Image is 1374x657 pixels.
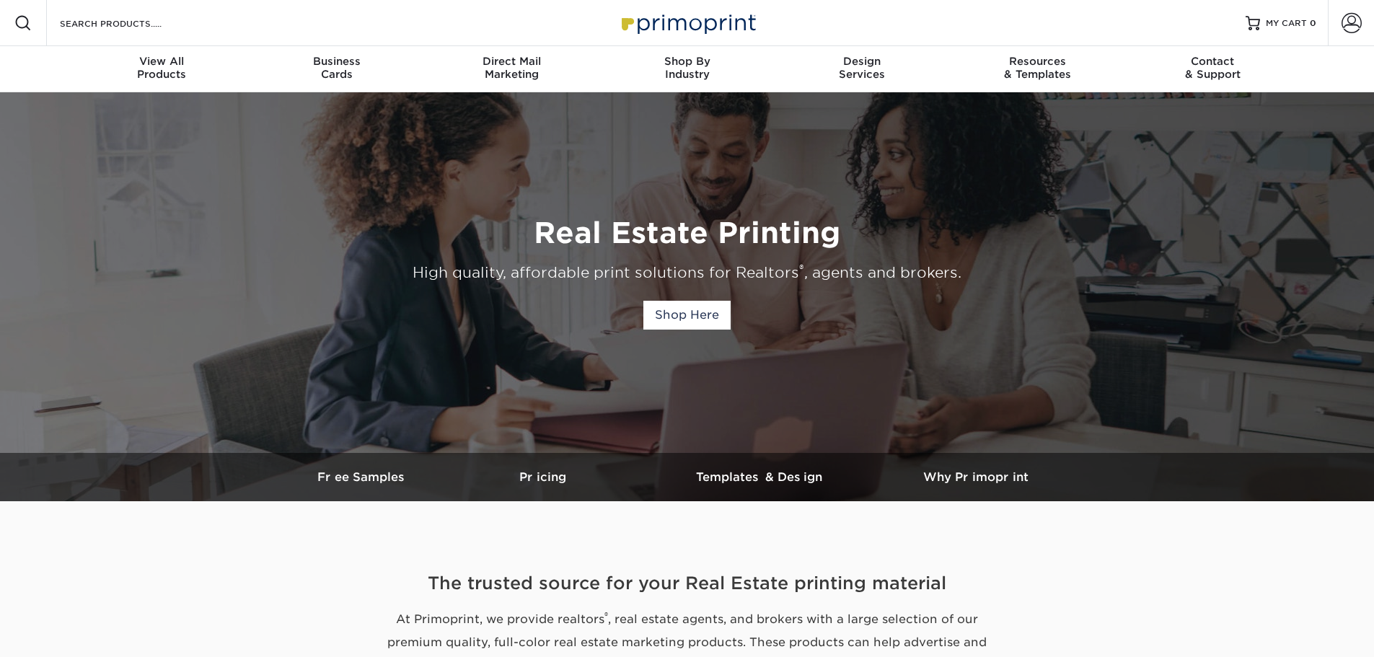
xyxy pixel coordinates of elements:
div: Marketing [424,55,599,81]
a: Why Primoprint [868,453,1084,501]
a: Direct MailMarketing [424,46,599,92]
a: DesignServices [775,46,950,92]
a: Resources& Templates [950,46,1125,92]
div: Products [74,55,250,81]
h3: Templates & Design [651,470,868,484]
a: Pricing [435,453,651,501]
div: Industry [599,55,775,81]
h3: Pricing [435,470,651,484]
span: Contact [1125,55,1300,68]
div: High quality, affordable print solutions for Realtors , agents and brokers. [260,262,1114,283]
span: View All [74,55,250,68]
img: Primoprint [615,7,759,38]
sup: ® [604,610,608,621]
div: & Templates [950,55,1125,81]
a: Contact& Support [1125,46,1300,92]
h2: The trusted source for your Real Estate printing material [265,570,1109,596]
a: Shop ByIndustry [599,46,775,92]
a: Free Samples [291,453,435,501]
div: & Support [1125,55,1300,81]
a: Templates & Design [651,453,868,501]
span: Design [775,55,950,68]
span: Shop By [599,55,775,68]
h1: Real Estate Printing [260,216,1114,250]
h3: Free Samples [291,470,435,484]
input: SEARCH PRODUCTS..... [58,14,199,32]
div: Services [775,55,950,81]
a: BusinessCards [249,46,424,92]
span: Resources [950,55,1125,68]
span: 0 [1310,18,1316,28]
span: Direct Mail [424,55,599,68]
span: MY CART [1266,17,1307,30]
h3: Why Primoprint [868,470,1084,484]
a: Shop Here [643,301,731,330]
div: Cards [249,55,424,81]
a: View AllProducts [74,46,250,92]
sup: ® [799,263,804,275]
span: Business [249,55,424,68]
